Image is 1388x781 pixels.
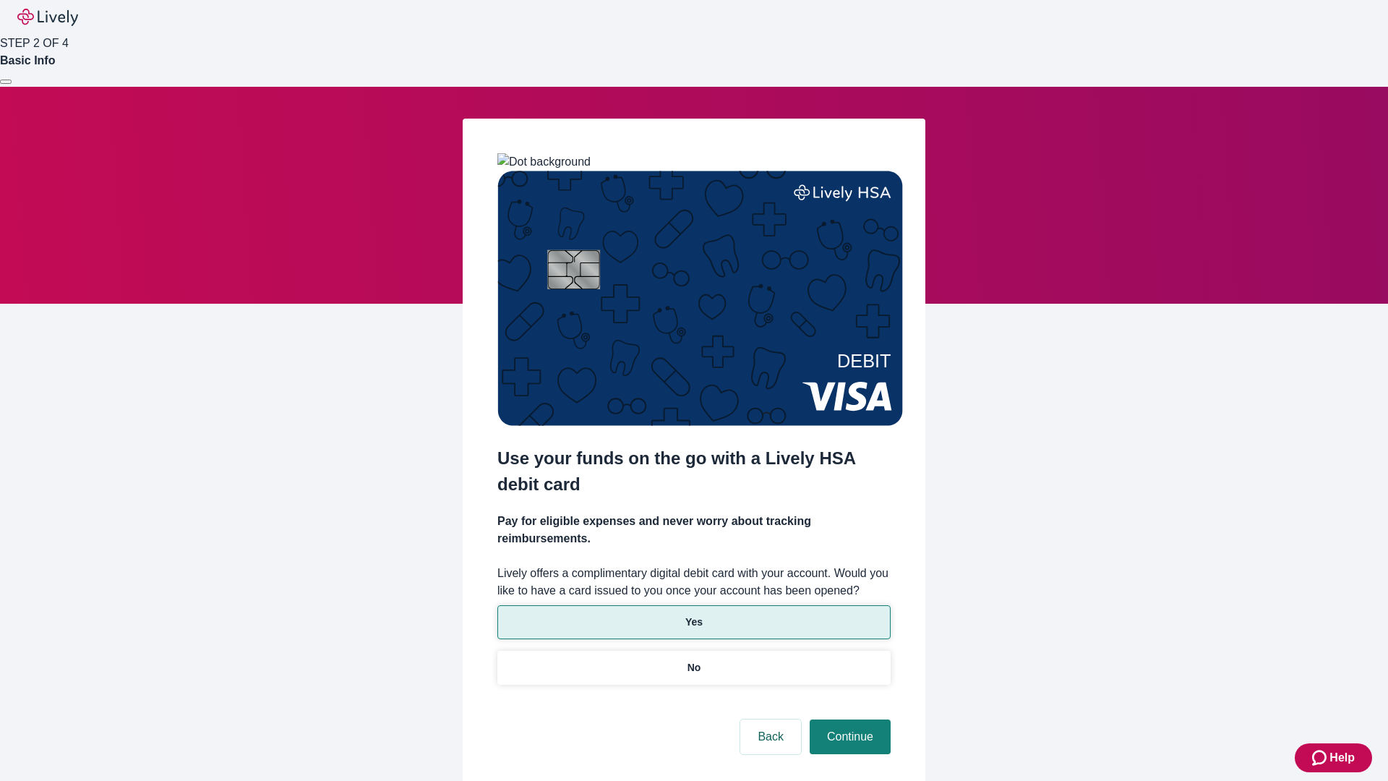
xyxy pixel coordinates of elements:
[497,605,891,639] button: Yes
[1295,743,1372,772] button: Zendesk support iconHelp
[497,565,891,599] label: Lively offers a complimentary digital debit card with your account. Would you like to have a card...
[497,153,591,171] img: Dot background
[685,615,703,630] p: Yes
[497,171,903,426] img: Debit card
[17,9,78,26] img: Lively
[687,660,701,675] p: No
[497,651,891,685] button: No
[810,720,891,754] button: Continue
[1329,749,1355,767] span: Help
[497,445,891,498] h2: Use your funds on the go with a Lively HSA debit card
[497,513,891,547] h4: Pay for eligible expenses and never worry about tracking reimbursements.
[1312,749,1329,767] svg: Zendesk support icon
[740,720,801,754] button: Back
